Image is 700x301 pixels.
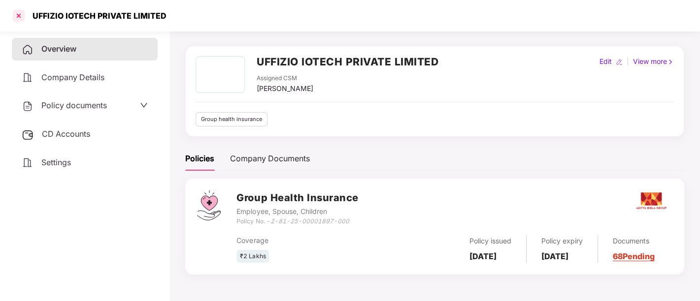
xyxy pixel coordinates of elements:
i: 2-81-25-00001897-000 [270,217,349,225]
div: Employee, Spouse, Children [236,206,358,217]
div: View more [631,56,676,67]
span: Policy documents [41,100,107,110]
div: Documents [613,236,655,246]
div: UFFIZIO IOTECH PRIVATE LIMITED [27,11,167,21]
div: ₹2 Lakhs [236,250,269,263]
img: editIcon [616,59,623,65]
b: [DATE] [541,251,568,261]
div: Assigned CSM [257,74,313,83]
span: Company Details [41,72,104,82]
img: svg+xml;base64,PHN2ZyB4bWxucz0iaHR0cDovL3d3dy53My5vcmcvMjAwMC9zdmciIHdpZHRoPSIyNCIgaGVpZ2h0PSIyNC... [22,44,33,56]
img: svg+xml;base64,PHN2ZyB4bWxucz0iaHR0cDovL3d3dy53My5vcmcvMjAwMC9zdmciIHdpZHRoPSIyNCIgaGVpZ2h0PSIyNC... [22,157,33,169]
div: Edit [598,56,614,67]
div: Policy issued [469,236,511,246]
img: aditya.png [634,183,668,218]
img: svg+xml;base64,PHN2ZyB4bWxucz0iaHR0cDovL3d3dy53My5vcmcvMjAwMC9zdmciIHdpZHRoPSI0Ny43MTQiIGhlaWdodD... [197,190,221,220]
div: Policies [185,152,214,165]
img: rightIcon [667,59,674,65]
div: Policy expiry [541,236,583,246]
span: Overview [41,44,76,54]
div: Policy No. - [236,217,358,226]
img: svg+xml;base64,PHN2ZyB4bWxucz0iaHR0cDovL3d3dy53My5vcmcvMjAwMC9zdmciIHdpZHRoPSIyNCIgaGVpZ2h0PSIyNC... [22,72,33,84]
div: Coverage [236,235,382,246]
div: [PERSON_NAME] [257,83,313,94]
div: Company Documents [230,152,310,165]
h2: UFFIZIO IOTECH PRIVATE LIMITED [257,54,438,70]
span: CD Accounts [42,129,90,139]
a: 68 Pending [613,251,655,261]
b: [DATE] [469,251,497,261]
div: | [625,56,631,67]
img: svg+xml;base64,PHN2ZyB4bWxucz0iaHR0cDovL3d3dy53My5vcmcvMjAwMC9zdmciIHdpZHRoPSIyNCIgaGVpZ2h0PSIyNC... [22,100,33,112]
span: Settings [41,157,71,167]
h3: Group Health Insurance [236,190,358,206]
img: svg+xml;base64,PHN2ZyB3aWR0aD0iMjUiIGhlaWdodD0iMjQiIHZpZXdCb3g9IjAgMCAyNSAyNCIgZmlsbD0ibm9uZSIgeG... [22,129,34,141]
span: down [140,101,148,109]
div: Group health insurance [196,112,267,126]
